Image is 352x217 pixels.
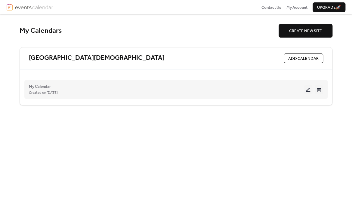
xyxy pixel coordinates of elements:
div: My Calendars [20,26,279,35]
img: logotype [15,4,53,11]
span: Created on [DATE] [29,90,58,96]
span: My Calendar [29,84,51,90]
span: My Account [286,5,307,11]
span: CREATE NEW SITE [289,28,322,34]
button: CREATE NEW SITE [279,24,332,37]
a: My Account [286,4,307,10]
a: My Calendar [29,85,51,88]
span: Contact Us [261,5,281,11]
img: logo [7,4,13,11]
button: ADD CALENDAR [284,53,323,63]
span: ADD CALENDAR [288,56,319,62]
a: [GEOGRAPHIC_DATA][DEMOGRAPHIC_DATA] [29,54,165,63]
button: Upgrade🚀 [313,2,345,12]
span: Upgrade 🚀 [317,5,341,11]
a: Contact Us [261,4,281,10]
